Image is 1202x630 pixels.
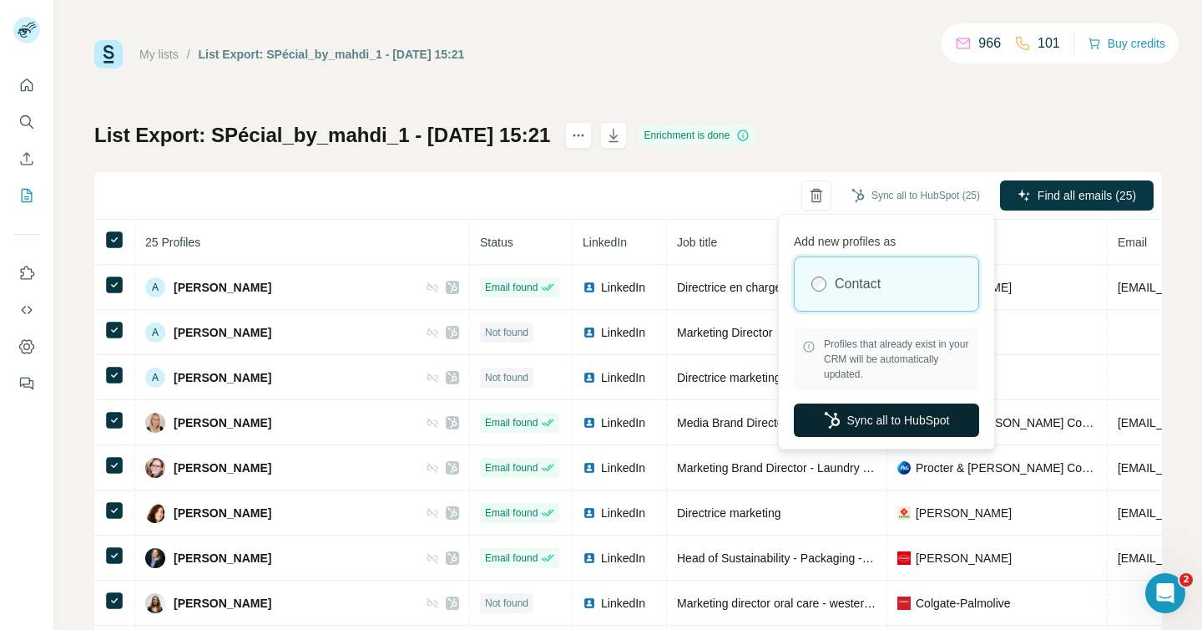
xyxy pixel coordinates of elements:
img: LinkedIn logo [583,551,596,565]
iframe: Intercom live chat [1145,573,1185,613]
span: Not found [485,370,528,385]
span: LinkedIn [601,460,645,476]
span: Marketing Director [677,326,772,339]
span: [PERSON_NAME] [174,279,271,296]
button: actions [565,122,592,149]
span: LinkedIn [601,595,645,612]
span: Email found [485,415,538,430]
span: Directrice marketing [677,506,780,520]
span: Procter & [PERSON_NAME] Company [916,414,1097,431]
span: [PERSON_NAME] [174,369,271,386]
a: My lists [139,48,179,61]
span: Not found [485,596,528,611]
img: LinkedIn logo [583,461,596,475]
img: Avatar [145,413,165,433]
button: My lists [13,180,40,211]
span: Procter & [PERSON_NAME] Company [916,460,1097,476]
span: Colgate-Palmolive [916,595,1011,612]
span: Directrice en charge du Plan Stratégique [677,281,887,294]
span: Marketing director oral care - western [GEOGRAPHIC_DATA] [677,597,995,610]
span: [PERSON_NAME] [174,550,271,566]
button: Find all emails (25) [1000,180,1154,211]
span: LinkedIn [601,324,645,341]
div: A [145,277,165,297]
span: 25 Profiles [145,236,200,249]
button: Enrich CSV [13,144,40,174]
button: Feedback [13,368,40,399]
span: [PERSON_NAME] [174,324,271,341]
span: Email found [485,551,538,566]
span: Job title [677,236,717,249]
img: Avatar [145,458,165,478]
img: company-logo [897,461,911,475]
button: Use Surfe on LinkedIn [13,258,40,288]
img: LinkedIn logo [583,597,596,610]
button: Sync all to HubSpot (25) [840,183,992,208]
span: [PERSON_NAME] [916,550,1012,566]
span: Email [1118,236,1147,249]
p: 966 [978,33,1001,53]
button: Sync all to HubSpot [794,404,979,437]
span: LinkedIn [601,550,645,566]
span: LinkedIn [601,369,645,386]
img: Avatar [145,548,165,568]
span: LinkedIn [601,279,645,296]
span: Marketing Brand Director - Laundry - [GEOGRAPHIC_DATA] BeNeLux [677,461,1043,475]
button: Search [13,107,40,137]
span: Email found [485,506,538,521]
span: Head of Sustainability - Packaging - [PERSON_NAME] Adhesive technologies [677,551,1081,565]
span: Not found [485,325,528,340]
button: Quick start [13,70,40,100]
img: Avatar [145,593,165,613]
label: Contact [835,274,881,294]
img: LinkedIn logo [583,326,596,339]
p: 101 [1038,33,1060,53]
span: Media Brand Director Fabric & Home Care [677,416,897,429]
p: Add new profiles as [794,226,979,250]
img: company-logo [897,551,911,565]
span: [PERSON_NAME] [174,460,271,476]
h1: List Export: SPécial_by_mahdi_1 - [DATE] 15:21 [94,122,550,149]
span: Profiles that already exist in your CRM will be automatically updated. [824,337,971,382]
div: A [145,368,165,388]
img: Surfe Logo [94,40,123,69]
span: Find all emails (25) [1038,187,1136,204]
span: Email found [485,460,538,475]
div: List Export: SPécial_by_mahdi_1 - [DATE] 15:21 [199,46,465,63]
li: / [187,46,190,63]
span: [PERSON_NAME] [174,595,271,612]
img: LinkedIn logo [583,506,596,520]
span: LinkedIn [601,414,645,431]
div: A [145,323,165,343]
span: [PERSON_NAME] [174,414,271,431]
span: Directrice marketing [677,371,780,384]
span: LinkedIn [583,236,627,249]
span: Email found [485,280,538,295]
img: company-logo [897,597,911,610]
button: Use Surfe API [13,295,40,325]
span: 2 [1179,573,1193,587]
button: Dashboard [13,332,40,362]
button: Buy credits [1088,32,1165,55]
span: LinkedIn [601,505,645,521]
div: Enrichment is done [639,125,755,145]
img: LinkedIn logo [583,281,596,294]
img: LinkedIn logo [583,371,596,384]
img: LinkedIn logo [583,416,596,429]
img: Avatar [145,503,165,523]
span: Status [480,236,513,249]
span: [PERSON_NAME] [916,505,1012,521]
img: company-logo [897,506,911,520]
span: [PERSON_NAME] [174,505,271,521]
